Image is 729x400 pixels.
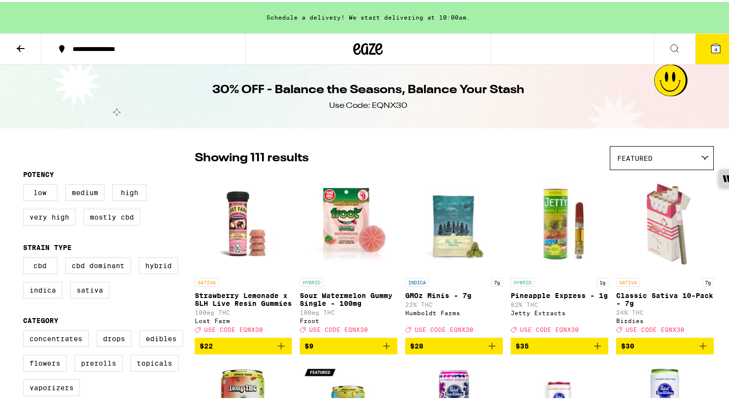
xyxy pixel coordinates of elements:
span: Featured [617,152,652,160]
p: Sour Watermelon Gummy Single - 100mg [300,290,397,305]
label: Concentrates [23,328,89,345]
label: CBD [23,255,57,272]
div: Lost Farm [195,316,292,322]
span: USE CODE EQNX30 [204,325,263,331]
a: Open page for GMOz Minis - 7g from Humboldt Farms [405,173,503,336]
img: Lost Farm - Strawberry Lemonade x SLH Live Resin Gummies [195,173,292,271]
label: Flowers [23,353,67,370]
p: 100mg THC [300,307,397,314]
p: 100mg THC [195,307,292,314]
legend: Category [23,315,58,323]
span: $28 [410,340,423,348]
label: Prerolls [75,353,123,370]
p: 24% THC [616,307,714,314]
label: CBD Dominant [65,255,131,272]
label: High [112,182,147,199]
p: Showing 111 results [195,148,309,165]
a: Open page for Pineapple Express - 1g from Jetty Extracts [511,173,608,336]
img: Humboldt Farms - GMOz Minis - 7g [405,173,503,271]
label: Mostly CBD [83,207,140,224]
p: SATIVA [616,276,640,285]
label: Drops [97,328,131,345]
span: $22 [200,340,213,348]
p: Classic Sativa 10-Pack - 7g [616,290,714,305]
p: 1g [597,276,608,285]
button: Add to bag [616,336,714,352]
label: Low [23,182,57,199]
button: Add to bag [195,336,292,352]
h1: 30% OFF - Balance the Seasons, Balance Your Stash [212,80,524,97]
label: Topicals [130,353,179,370]
p: HYBRID [511,276,534,285]
p: 82% THC [511,300,608,306]
p: 22% THC [405,300,503,306]
p: 7g [702,276,714,285]
span: USE CODE EQNX30 [309,325,368,331]
a: Open page for Classic Sativa 10-Pack - 7g from Birdies [616,173,714,336]
button: Add to bag [405,336,503,352]
a: Open page for Sour Watermelon Gummy Single - 100mg from Froot [300,173,397,336]
label: Medium [65,182,104,199]
p: INDICA [405,276,429,285]
span: $9 [305,340,313,348]
span: $35 [516,340,529,348]
span: $30 [621,340,634,348]
label: Hybrid [139,255,178,272]
p: SATIVA [195,276,218,285]
div: Froot [300,316,397,322]
div: Birdies [616,316,714,322]
span: USE CODE EQNX30 [520,325,579,331]
div: Use Code: EQNX30 [329,99,407,109]
img: Birdies - Classic Sativa 10-Pack - 7g [616,173,714,271]
label: Vaporizers [23,377,80,394]
p: GMOz Minis - 7g [405,290,503,298]
legend: Strain Type [23,242,72,250]
span: USE CODE EQNX30 [415,325,473,331]
span: Hi. Need any help? [6,7,71,15]
img: Jetty Extracts - Pineapple Express - 1g [511,173,608,271]
legend: Potency [23,169,54,176]
img: Froot - Sour Watermelon Gummy Single - 100mg [300,173,397,271]
label: Very High [23,207,76,224]
label: Indica [23,280,62,297]
p: HYBRID [300,276,323,285]
div: Humboldt Farms [405,308,503,314]
span: USE CODE EQNX30 [625,325,684,331]
p: 7g [491,276,503,285]
label: Edibles [139,328,183,345]
p: Pineapple Express - 1g [511,290,608,298]
button: Add to bag [300,336,397,352]
span: 4 [714,45,717,50]
p: Strawberry Lemonade x SLH Live Resin Gummies [195,290,292,305]
div: Jetty Extracts [511,308,608,314]
a: Open page for Strawberry Lemonade x SLH Live Resin Gummies from Lost Farm [195,173,292,336]
label: Sativa [70,280,109,297]
button: Add to bag [511,336,608,352]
